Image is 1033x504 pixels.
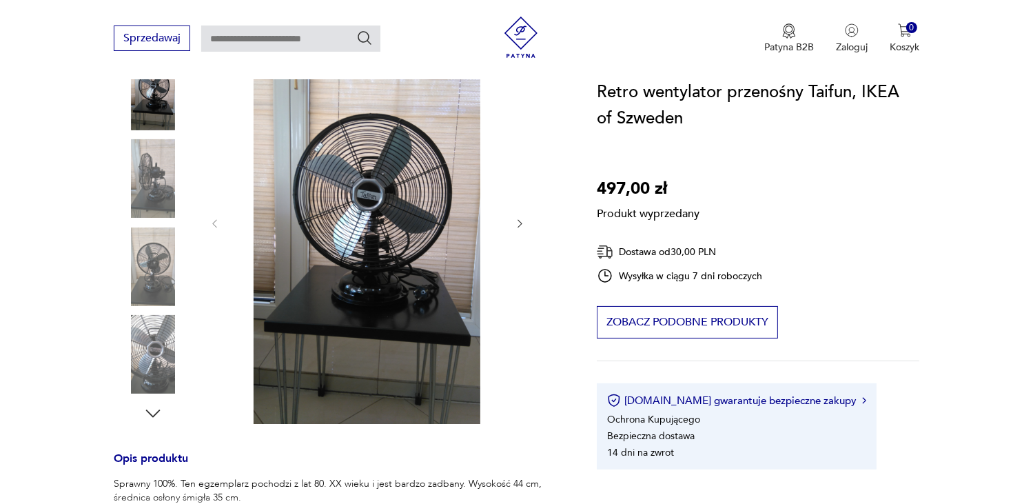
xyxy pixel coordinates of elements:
div: Dostawa od 30,00 PLN [597,243,762,261]
h3: Opis produktu [114,454,564,477]
p: Patyna B2B [764,41,814,54]
img: Ikona certyfikatu [607,394,621,407]
button: Szukaj [356,30,373,46]
button: Zaloguj [836,23,868,54]
p: Produkt wyprzedany [597,202,699,221]
li: Bezpieczna dostawa [607,430,695,443]
p: Koszyk [890,41,919,54]
button: Sprzedawaj [114,26,190,51]
button: [DOMAIN_NAME] gwarantuje bezpieczne zakupy [607,394,866,407]
img: Ikona medalu [782,23,796,39]
img: Ikona strzałki w prawo [862,397,866,404]
div: 0 [906,22,918,34]
div: Wysyłka w ciągu 7 dni roboczych [597,268,762,284]
li: 14 dni na zwrot [607,446,674,459]
img: Ikona dostawy [597,243,613,261]
button: Zobacz podobne produkty [597,306,778,339]
li: Ochrona Kupującego [607,413,700,426]
img: Ikonka użytkownika [845,23,859,37]
a: Ikona medaluPatyna B2B [764,23,814,54]
img: Patyna - sklep z meblami i dekoracjami vintage [500,17,542,58]
img: Ikona koszyka [898,23,912,37]
button: Patyna B2B [764,23,814,54]
h1: Retro wentylator przenośny Taifun, IKEA of Szweden [597,79,919,132]
p: Zaloguj [836,41,868,54]
a: Sprzedawaj [114,34,190,44]
button: 0Koszyk [890,23,919,54]
p: 497,00 zł [597,176,699,202]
